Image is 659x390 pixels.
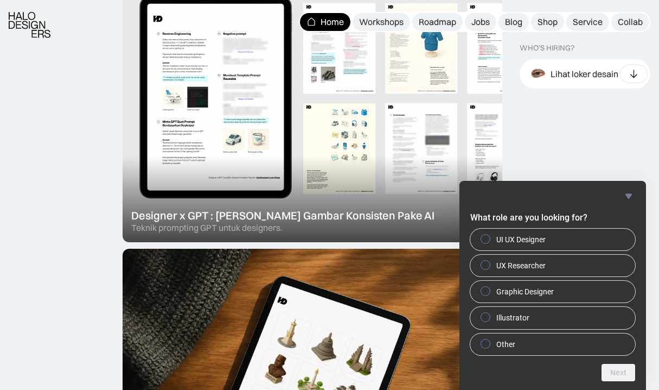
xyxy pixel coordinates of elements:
[470,190,635,381] div: What role are you looking for?
[622,190,635,203] button: Hide survey
[496,260,546,271] span: UX Researcher
[496,234,546,245] span: UI UX Designer
[611,13,649,31] a: Collab
[551,68,618,79] div: Lihat loker desain
[566,13,609,31] a: Service
[505,16,522,28] div: Blog
[496,312,529,323] span: Illustrator
[419,16,456,28] div: Roadmap
[321,16,344,28] div: Home
[471,16,490,28] div: Jobs
[465,13,496,31] a: Jobs
[359,16,404,28] div: Workshops
[300,13,350,31] a: Home
[618,16,643,28] div: Collab
[538,16,558,28] div: Shop
[496,286,554,297] span: Graphic Designer
[498,13,529,31] a: Blog
[496,339,515,350] span: Other
[470,211,635,224] h2: What role are you looking for?
[520,43,574,53] div: WHO’S HIRING?
[470,229,635,355] div: What role are you looking for?
[573,16,603,28] div: Service
[353,13,410,31] a: Workshops
[602,364,635,381] button: Next question
[531,13,564,31] a: Shop
[412,13,463,31] a: Roadmap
